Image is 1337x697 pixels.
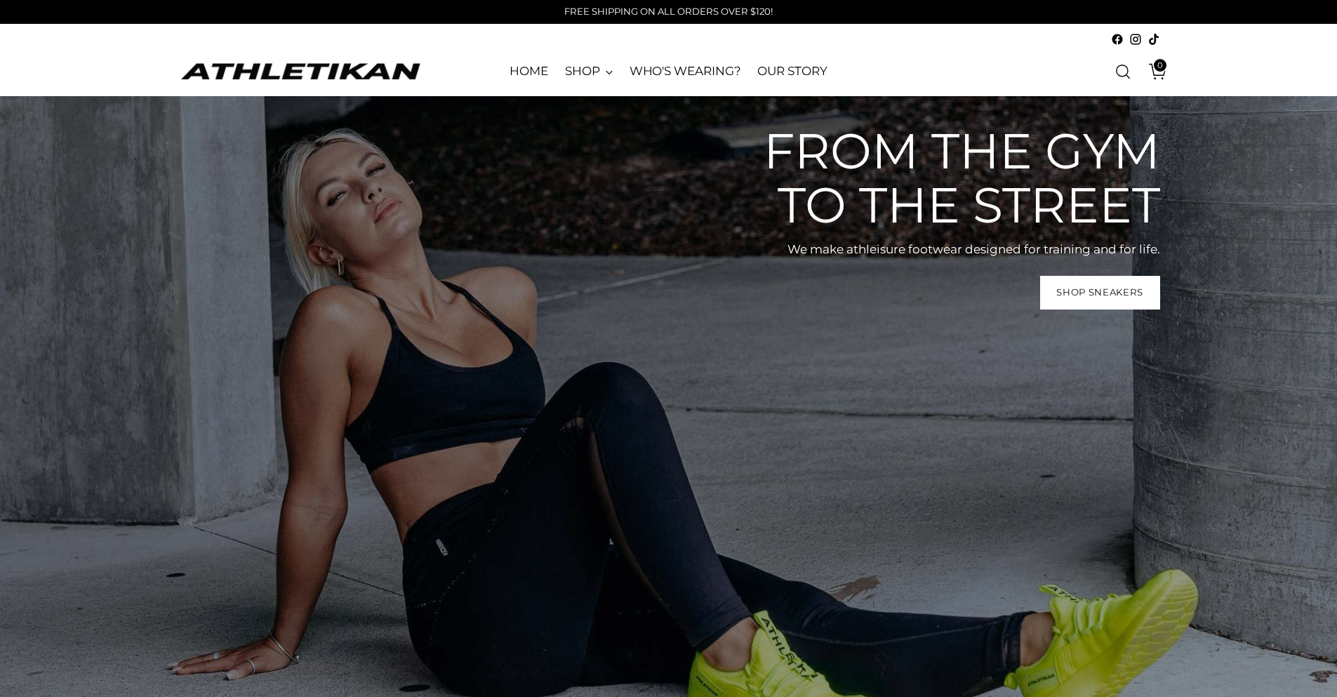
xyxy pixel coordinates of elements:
[630,56,741,87] a: WHO'S WEARING?
[739,241,1160,259] p: We make athleisure footwear designed for training and for life.
[1138,58,1166,86] a: Open cart modal
[1056,286,1143,299] span: Shop Sneakers
[565,56,613,87] a: SHOP
[1040,276,1160,310] a: Shop Sneakers
[1154,59,1166,72] span: 0
[564,5,773,19] p: FREE SHIPPING ON ALL ORDERS OVER $120!
[1109,58,1137,86] a: Open search modal
[739,124,1160,232] h2: From the gym to the street
[178,60,423,82] a: ATHLETIKAN
[757,56,827,87] a: OUR STORY
[510,56,548,87] a: HOME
